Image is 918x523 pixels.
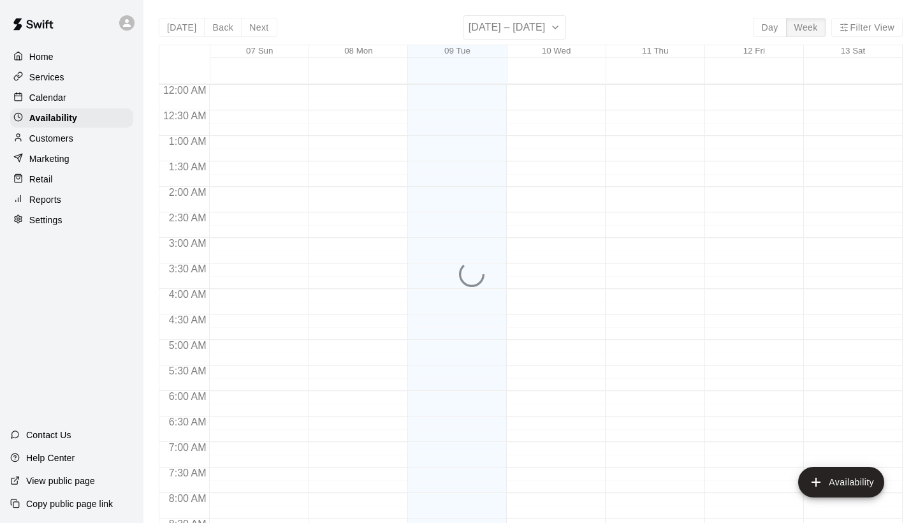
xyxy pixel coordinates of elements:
[26,497,113,510] p: Copy public page link
[166,212,210,223] span: 2:30 AM
[29,193,61,206] p: Reports
[166,161,210,172] span: 1:30 AM
[29,50,54,63] p: Home
[743,46,765,55] button: 12 Fri
[10,47,133,66] a: Home
[29,71,64,84] p: Services
[26,452,75,464] p: Help Center
[166,340,210,351] span: 5:00 AM
[246,46,273,55] button: 07 Sun
[29,152,69,165] p: Marketing
[10,210,133,230] a: Settings
[10,149,133,168] a: Marketing
[166,187,210,198] span: 2:00 AM
[166,314,210,325] span: 4:30 AM
[10,108,133,128] a: Availability
[10,129,133,148] a: Customers
[26,475,95,487] p: View public page
[166,416,210,427] span: 6:30 AM
[29,173,53,186] p: Retail
[10,190,133,209] a: Reports
[10,170,133,189] a: Retail
[166,365,210,376] span: 5:30 AM
[166,289,210,300] span: 4:00 AM
[444,46,470,55] button: 09 Tue
[166,136,210,147] span: 1:00 AM
[166,391,210,402] span: 6:00 AM
[10,68,133,87] a: Services
[642,46,668,55] button: 11 Thu
[26,429,71,441] p: Contact Us
[841,46,866,55] button: 13 Sat
[29,214,62,226] p: Settings
[166,493,210,504] span: 8:00 AM
[29,91,66,104] p: Calendar
[166,442,210,453] span: 7:00 AM
[344,46,372,55] button: 08 Mon
[542,46,571,55] button: 10 Wed
[166,263,210,274] span: 3:30 AM
[166,468,210,478] span: 7:30 AM
[160,110,210,121] span: 12:30 AM
[29,132,73,145] p: Customers
[798,467,884,497] button: add
[160,85,210,96] span: 12:00 AM
[10,88,133,107] a: Calendar
[29,112,77,124] p: Availability
[166,238,210,249] span: 3:00 AM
